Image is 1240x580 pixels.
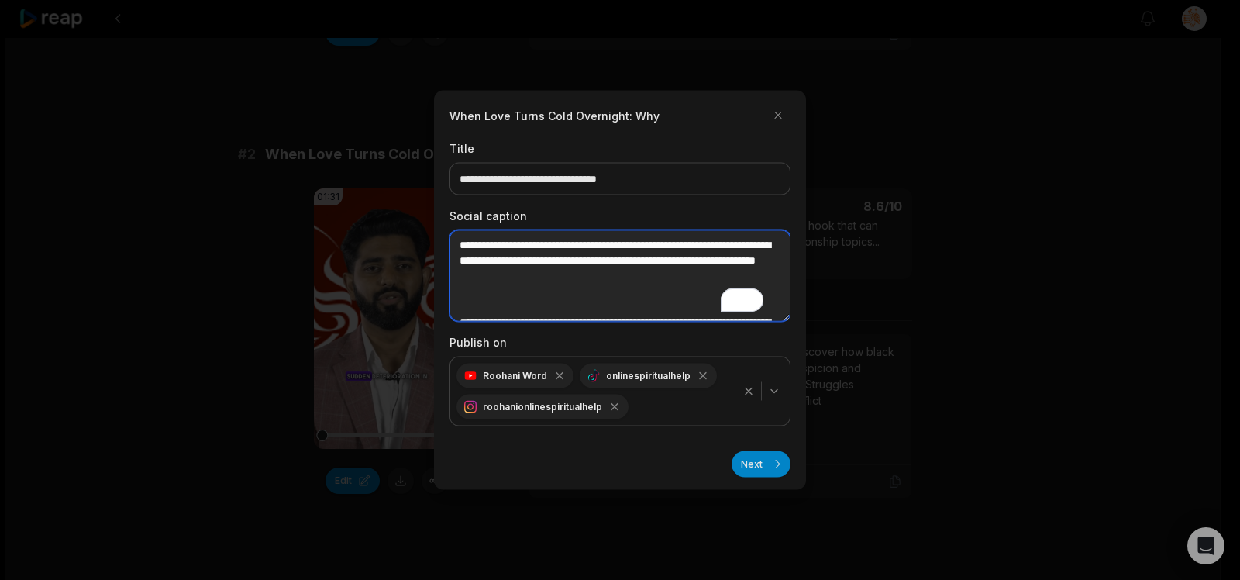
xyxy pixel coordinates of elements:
[449,208,790,224] label: Social caption
[449,107,660,123] h2: When Love Turns Cold Overnight: Why
[456,395,629,419] div: roohanionlinespiritualhelp
[449,357,790,426] button: Roohani Wordonlinespiritualhelproohanionlinespiritualhelp
[449,334,790,350] label: Publish on
[732,451,790,478] button: Next
[456,364,573,388] div: Roohani Word
[449,230,790,322] textarea: To enrich screen reader interactions, please activate Accessibility in Grammarly extension settings
[449,140,790,157] label: Title
[580,364,717,388] div: onlinespiritualhelp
